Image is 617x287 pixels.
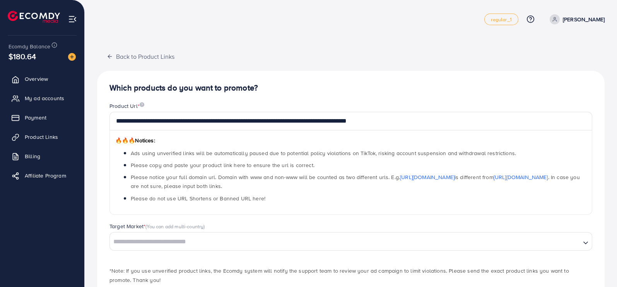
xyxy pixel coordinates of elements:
[6,168,79,183] a: Affiliate Program
[25,172,66,179] span: Affiliate Program
[115,137,135,144] span: 🔥🔥🔥
[6,91,79,106] a: My ad accounts
[131,195,265,202] span: Please do not use URL Shortens or Banned URL here!
[68,15,77,24] img: menu
[131,173,580,190] span: Please notice your full domain url. Domain with www and non-www will be counted as two different ...
[25,94,64,102] span: My ad accounts
[115,137,155,144] span: Notices:
[9,51,36,62] span: $180.64
[25,75,48,83] span: Overview
[491,17,511,22] span: regular_1
[584,252,611,281] iframe: Chat
[109,266,592,285] p: *Note: If you use unverified product links, the Ecomdy system will notify the support team to rev...
[8,11,60,23] img: logo
[145,223,205,230] span: (You can add multi-country)
[547,14,605,24] a: [PERSON_NAME]
[131,161,314,169] span: Please copy and paste your product link here to ensure the url is correct.
[97,48,184,65] button: Back to Product Links
[25,114,46,121] span: Payment
[131,149,516,157] span: Ads using unverified links will be automatically paused due to potential policy violations on Tik...
[6,71,79,87] a: Overview
[25,152,40,160] span: Billing
[484,14,518,25] a: regular_1
[109,102,144,110] label: Product Url
[400,173,455,181] a: [URL][DOMAIN_NAME]
[563,15,605,24] p: [PERSON_NAME]
[9,43,50,50] span: Ecomdy Balance
[25,133,58,141] span: Product Links
[111,236,580,248] input: Search for option
[140,102,144,107] img: image
[109,232,592,251] div: Search for option
[6,110,79,125] a: Payment
[68,53,76,61] img: image
[6,129,79,145] a: Product Links
[494,173,548,181] a: [URL][DOMAIN_NAME]
[109,83,592,93] h4: Which products do you want to promote?
[6,149,79,164] a: Billing
[109,222,205,230] label: Target Market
